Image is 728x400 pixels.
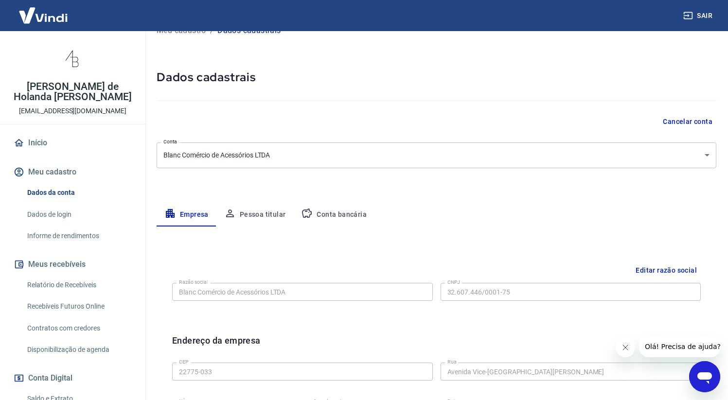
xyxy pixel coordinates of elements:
[12,161,134,183] button: Meu cadastro
[23,205,134,225] a: Dados de login
[8,82,138,102] p: [PERSON_NAME] de Holanda [PERSON_NAME]
[689,361,720,392] iframe: Botão para abrir a janela de mensagens
[12,0,75,30] img: Vindi
[6,7,82,15] span: Olá! Precisa de ajuda?
[12,254,134,275] button: Meus recebíveis
[179,358,188,365] label: CEP
[53,39,92,78] img: e8fcd68e-a712-4c0b-825b-faf2314ac9a4.jpeg
[23,275,134,295] a: Relatório de Recebíveis
[23,340,134,360] a: Disponibilização de agenda
[293,203,374,226] button: Conta bancária
[157,203,216,226] button: Empresa
[216,203,294,226] button: Pessoa titular
[23,296,134,316] a: Recebíveis Futuros Online
[19,106,126,116] p: [EMAIL_ADDRESS][DOMAIN_NAME]
[157,70,716,85] h5: Dados cadastrais
[23,183,134,203] a: Dados da conta
[179,278,208,286] label: Razão social
[157,142,716,168] div: Blanc Comércio de Acessórios LTDA
[172,334,261,359] h6: Endereço da empresa
[23,226,134,246] a: Informe de rendimentos
[447,278,460,286] label: CNPJ
[616,338,635,357] iframe: Fechar mensagem
[641,334,701,359] button: Editar endereço
[632,261,701,279] button: Editar razão social
[639,336,720,357] iframe: Mensagem da empresa
[12,132,134,154] a: Início
[23,318,134,338] a: Contratos com credores
[12,367,134,389] button: Conta Digital
[163,138,177,145] label: Conta
[681,7,716,25] button: Sair
[447,358,457,365] label: Rua
[659,113,716,131] button: Cancelar conta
